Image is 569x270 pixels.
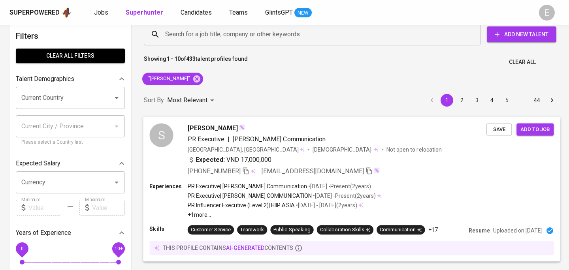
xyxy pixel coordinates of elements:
[188,211,382,219] p: +1 more ...
[228,134,230,144] span: |
[471,94,483,107] button: Go to page 3
[16,228,71,238] p: Years of Experience
[373,167,380,173] img: magic_wand.svg
[9,8,60,17] div: Superpowered
[16,71,125,87] div: Talent Demographics
[144,96,164,105] p: Sort By
[144,117,560,261] a: S[PERSON_NAME]PR Executive|[PERSON_NAME] Communication[GEOGRAPHIC_DATA], [GEOGRAPHIC_DATA][DEMOGR...
[149,182,187,190] p: Experiences
[181,8,213,18] a: Candidates
[188,155,272,164] div: VND 17,000,000
[28,200,61,216] input: Value
[226,245,264,251] span: AI-generated
[428,226,438,234] p: +17
[307,182,371,190] p: • [DATE] - Present ( 2 years )
[531,94,543,107] button: Go to page 44
[490,125,508,134] span: Save
[313,145,373,153] span: [DEMOGRAPHIC_DATA]
[469,227,490,234] p: Resume
[239,124,245,130] img: magic_wand.svg
[188,167,241,174] span: [PHONE_NUMBER]
[61,7,72,19] img: app logo
[233,135,326,142] span: [PERSON_NAME] Communication
[126,8,165,18] a: Superhunter
[312,192,376,200] p: • [DATE] - Present ( 2 years )
[142,73,203,85] div: "[PERSON_NAME]"
[509,57,536,67] span: Clear All
[16,30,125,42] h6: Filters
[196,155,225,164] b: Expected:
[441,94,453,107] button: page 1
[229,8,249,18] a: Teams
[166,56,181,62] b: 1 - 10
[16,159,60,168] p: Expected Salary
[501,94,513,107] button: Go to page 5
[16,225,125,241] div: Years of Experience
[126,9,163,16] b: Superhunter
[149,225,187,233] p: Skills
[516,96,528,104] div: …
[380,226,422,234] div: Communication
[188,123,238,133] span: [PERSON_NAME]
[94,9,108,16] span: Jobs
[265,8,312,18] a: GlintsGPT NEW
[163,244,293,252] p: this profile contains contents
[265,9,293,16] span: GlintsGPT
[424,94,560,107] nav: pagination navigation
[9,7,72,19] a: Superpoweredapp logo
[21,139,119,146] p: Please select a Country first
[294,9,312,17] span: NEW
[273,226,310,234] div: Public Speaking
[188,192,312,200] p: PR Executive | [PERSON_NAME] COMMUNICATION
[546,94,558,107] button: Go to next page
[516,123,554,135] button: Add to job
[262,167,364,174] span: [EMAIL_ADDRESS][DOMAIN_NAME]
[191,226,231,234] div: Customer Service
[320,226,370,234] div: Collaboration Skills
[493,30,550,39] span: Add New Talent
[149,123,173,147] div: S
[111,177,122,188] button: Open
[240,226,264,234] div: Teamwork
[386,145,441,153] p: Not open to relocation
[188,182,307,190] p: PR Executive | [PERSON_NAME] Communication
[493,227,543,234] p: Uploaded on [DATE]
[16,156,125,171] div: Expected Salary
[487,26,556,42] button: Add New Talent
[539,5,555,21] div: E
[486,123,512,135] button: Save
[188,145,305,153] div: [GEOGRAPHIC_DATA], [GEOGRAPHIC_DATA]
[181,9,212,16] span: Candidates
[16,74,74,84] p: Talent Demographics
[229,9,248,16] span: Teams
[486,94,498,107] button: Go to page 4
[188,201,295,209] p: PR Influencer Executive (Level 2) | HIIP ASIA
[92,200,125,216] input: Value
[22,51,119,61] span: Clear All filters
[520,125,550,134] span: Add to job
[167,93,217,108] div: Most Relevant
[188,135,224,142] span: PR Executive
[186,56,196,62] b: 433
[506,55,539,69] button: Clear All
[21,246,23,251] span: 0
[16,49,125,63] button: Clear All filters
[295,201,357,209] p: • [DATE] - [DATE] ( 2 years )
[167,96,207,105] p: Most Relevant
[456,94,468,107] button: Go to page 2
[111,92,122,103] button: Open
[142,75,195,82] span: "[PERSON_NAME]"
[114,246,122,251] span: 10+
[144,55,248,69] p: Showing of talent profiles found
[94,8,110,18] a: Jobs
